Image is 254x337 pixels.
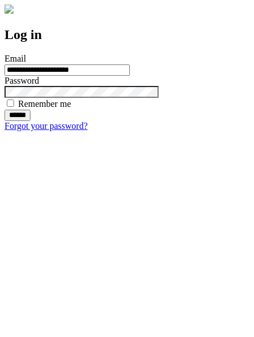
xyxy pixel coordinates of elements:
a: Forgot your password? [5,121,87,131]
label: Remember me [18,99,71,109]
label: Email [5,54,26,63]
img: logo-4e3dc11c47720685a147b03b5a06dd966a58ff35d612b21f08c02c0306f2b779.png [5,5,14,14]
label: Password [5,76,39,85]
h2: Log in [5,27,249,42]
